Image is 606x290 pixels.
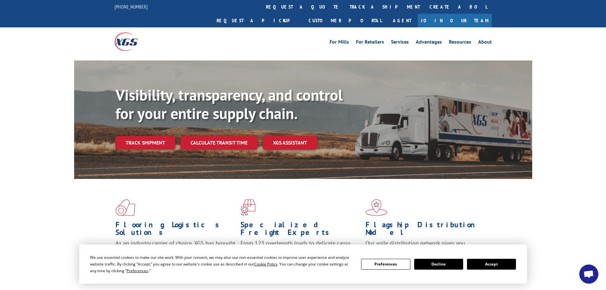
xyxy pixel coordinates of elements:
[330,39,349,46] a: For Mills
[115,4,148,10] a: [PHONE_NUMBER]
[254,261,277,267] span: Cookie Policy
[366,239,483,254] span: Our agile distribution network gives you nationwide inventory management on demand.
[391,39,409,46] a: Services
[79,244,527,284] div: Cookie Consent Prompt
[115,136,175,149] a: Track shipment
[449,39,471,46] a: Resources
[414,259,463,270] button: Decline
[366,221,486,239] h1: Flagship Distribution Model
[180,136,258,150] a: Calculate transit time
[478,39,492,46] a: About
[467,259,516,270] button: Accept
[115,199,135,216] img: xgs-icon-total-supply-chain-intelligence-red
[240,221,361,239] h1: Specialized Freight Experts
[90,254,353,274] div: We use essential cookies to make our site work. With your consent, we may also use non-essential ...
[240,199,255,216] img: xgs-icon-focused-on-flooring-red
[356,39,384,46] a: For Retailers
[579,265,598,284] div: Open chat
[127,268,148,273] span: Preferences
[115,239,235,262] span: As an industry carrier of choice, XGS has brought innovation and dedication to flooring logistics...
[115,85,343,123] b: Visibility, transparency, and control for your entire supply chain.
[416,39,442,46] a: Advantages
[115,221,236,239] h1: Flooring Logistics Solutions
[418,14,492,27] a: Join Our Team
[387,14,418,27] a: Agent
[263,136,317,150] a: XGS ASSISTANT
[240,239,361,268] p: From 123 overlength loads to delicate cargo, our experienced staff knows the best way to move you...
[366,199,387,216] img: xgs-icon-flagship-distribution-model-red
[212,14,304,27] a: Request a pickup
[304,14,387,27] a: Customer Portal
[361,259,410,270] button: Preferences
